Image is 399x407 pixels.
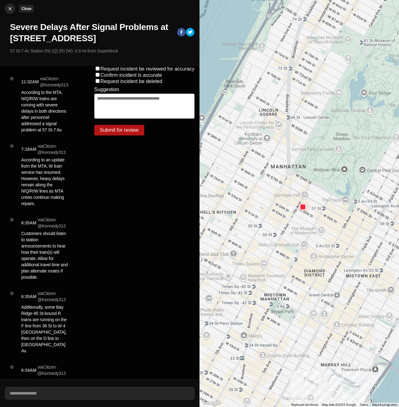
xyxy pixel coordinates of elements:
[101,79,162,84] label: Request incident be deleted
[21,367,36,373] p: 6:34AM
[21,220,36,226] p: 6:35AM
[360,403,368,406] a: Terms (opens in new tab)
[21,79,39,85] p: 11:32AM
[10,48,195,54] p: 57 St-7 Av Station (N) (Q) (R) (W) · 0.9 mi from Superblock
[21,304,69,354] p: Additionally, some Bay Ridge-95 St-bound R trains are running on the F line from 36 St to W 4 [GE...
[37,217,69,229] p: via Citizen · @ Kennedy313
[94,125,144,135] button: Submit for review
[21,157,69,207] p: According to an update from the MTA, W train service has resumed. However, heavy delays remain al...
[7,6,13,12] img: cancel
[201,399,222,407] a: Open this area in Google Maps (opens a new window)
[37,290,69,303] p: via Citizen · @ Kennedy313
[322,403,356,406] span: Map data ©2025 Google
[21,89,69,133] p: According to the MTA, N/Q/R/W trains are running with severe delays in both directions after pers...
[186,28,195,38] button: twitter
[37,143,69,155] p: via Citizen · @ Kennedy313
[201,399,222,407] img: Google
[21,293,36,300] p: 6:35AM
[101,72,162,78] label: Confirm incident is accurate
[21,146,36,152] p: 7:18AM
[177,28,186,38] button: facebook
[37,364,69,376] p: via Citizen · @ Kennedy313
[291,403,318,407] button: Keyboard shortcuts
[10,22,172,44] h1: Severe Delays After Signal Problems at [STREET_ADDRESS]
[372,403,397,406] a: Report a map error
[40,76,69,88] p: via Citizen · @ Kennedy313
[5,4,15,14] button: cancelClose
[22,7,31,11] small: Close
[94,87,119,92] label: Suggestion
[101,66,195,71] label: Request incident be reviewed for accuracy
[21,230,69,280] p: Customers should listen to station announcements to hear how their train(s) will operate. Allow f...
